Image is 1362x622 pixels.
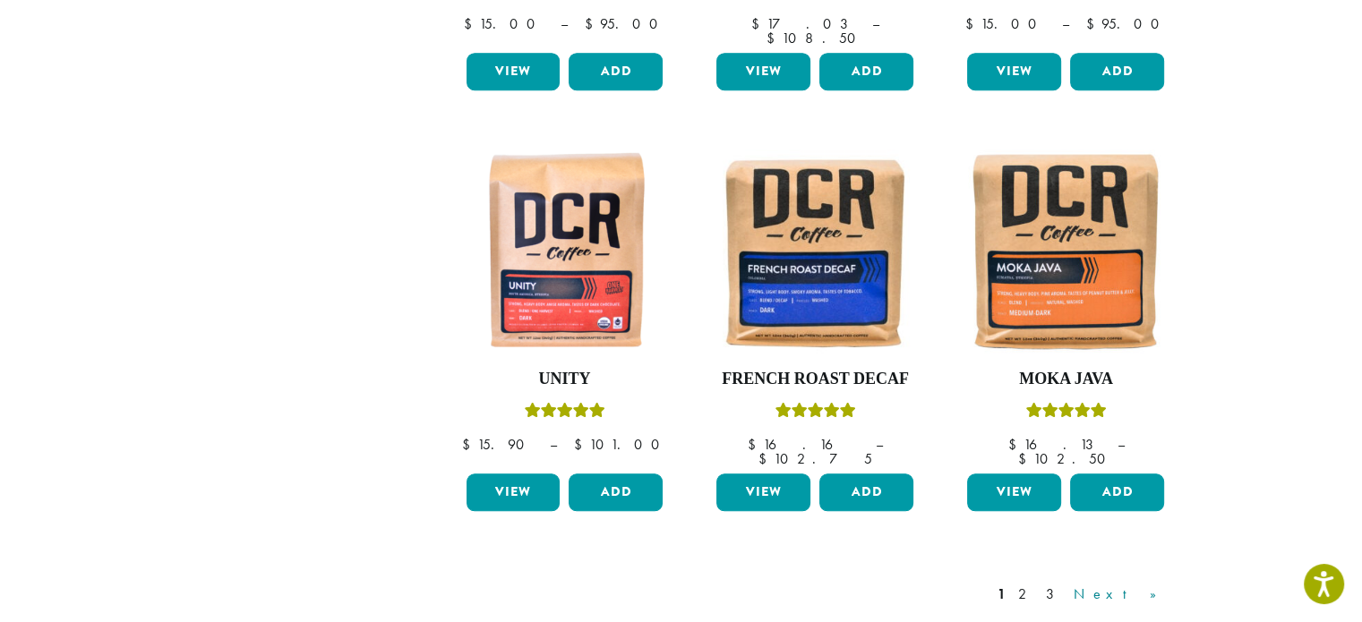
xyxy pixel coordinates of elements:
[1070,473,1164,511] button: Add
[967,53,1061,90] a: View
[758,449,872,468] bdi: 102.75
[712,149,918,355] img: French-Roast-Decaf-12oz-300x300.jpg
[964,14,980,33] span: $
[1061,14,1068,33] span: –
[751,14,855,33] bdi: 17.03
[1007,435,1023,454] span: $
[462,149,668,466] a: UnityRated 5.00 out of 5
[963,149,1169,355] img: Moka-Java-12oz-300x300.jpg
[1007,435,1100,454] bdi: 16.13
[963,370,1169,389] h4: Moka Java
[716,53,810,90] a: View
[1025,400,1106,427] div: Rated 5.00 out of 5
[467,473,561,511] a: View
[767,29,864,47] bdi: 108.50
[767,29,782,47] span: $
[876,435,883,454] span: –
[1085,14,1101,33] span: $
[462,435,533,454] bdi: 15.90
[967,473,1061,511] a: View
[716,473,810,511] a: View
[463,14,543,33] bdi: 15.00
[964,14,1044,33] bdi: 15.00
[1018,449,1114,468] bdi: 102.50
[748,435,763,454] span: $
[463,14,478,33] span: $
[819,53,913,90] button: Add
[574,435,589,454] span: $
[569,473,663,511] button: Add
[1018,449,1033,468] span: $
[1070,584,1173,605] a: Next »
[1070,53,1164,90] button: Add
[758,449,774,468] span: $
[1085,14,1167,33] bdi: 95.00
[994,584,1009,605] a: 1
[1042,584,1065,605] a: 3
[550,435,557,454] span: –
[819,473,913,511] button: Add
[574,435,668,454] bdi: 101.00
[1117,435,1124,454] span: –
[461,149,667,355] img: DCR-Unity-Coffee-Bag-300x300.png
[751,14,767,33] span: $
[560,14,567,33] span: –
[584,14,599,33] span: $
[584,14,665,33] bdi: 95.00
[712,370,918,389] h4: French Roast Decaf
[569,53,663,90] button: Add
[462,435,477,454] span: $
[524,400,604,427] div: Rated 5.00 out of 5
[775,400,855,427] div: Rated 5.00 out of 5
[872,14,879,33] span: –
[467,53,561,90] a: View
[462,370,668,389] h4: Unity
[963,149,1169,466] a: Moka JavaRated 5.00 out of 5
[1015,584,1037,605] a: 2
[712,149,918,466] a: French Roast DecafRated 5.00 out of 5
[748,435,859,454] bdi: 16.16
